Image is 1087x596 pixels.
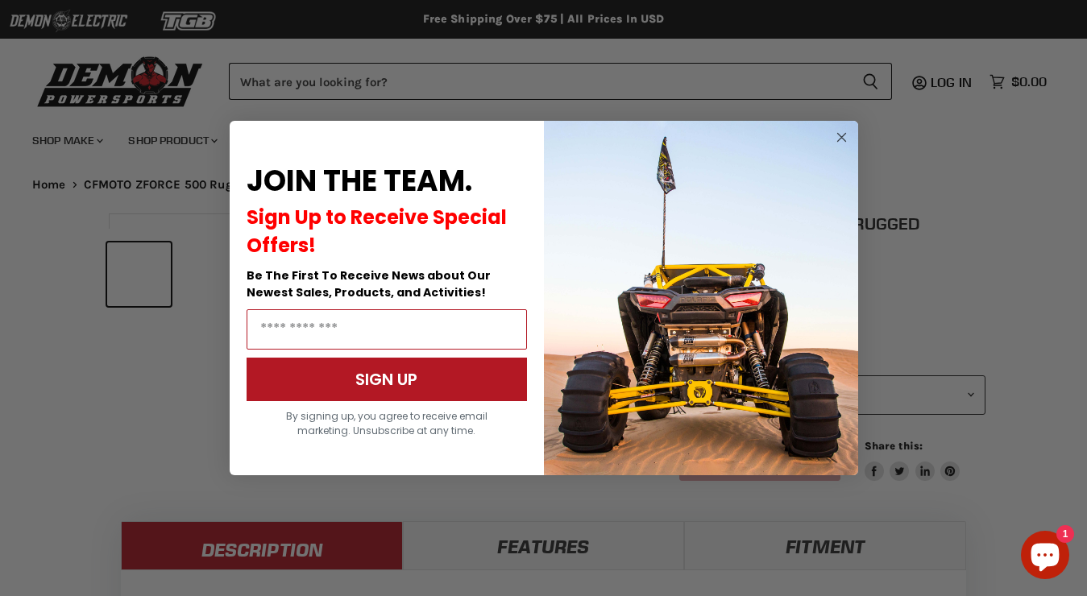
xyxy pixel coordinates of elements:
input: Email Address [247,309,527,350]
span: By signing up, you agree to receive email marketing. Unsubscribe at any time. [286,409,487,437]
button: SIGN UP [247,358,527,401]
inbox-online-store-chat: Shopify online store chat [1016,531,1074,583]
span: Sign Up to Receive Special Offers! [247,204,507,259]
span: JOIN THE TEAM. [247,160,472,201]
img: a9095488-b6e7-41ba-879d-588abfab540b.jpeg [544,121,858,475]
button: Close dialog [832,127,852,147]
span: Be The First To Receive News about Our Newest Sales, Products, and Activities! [247,267,491,300]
